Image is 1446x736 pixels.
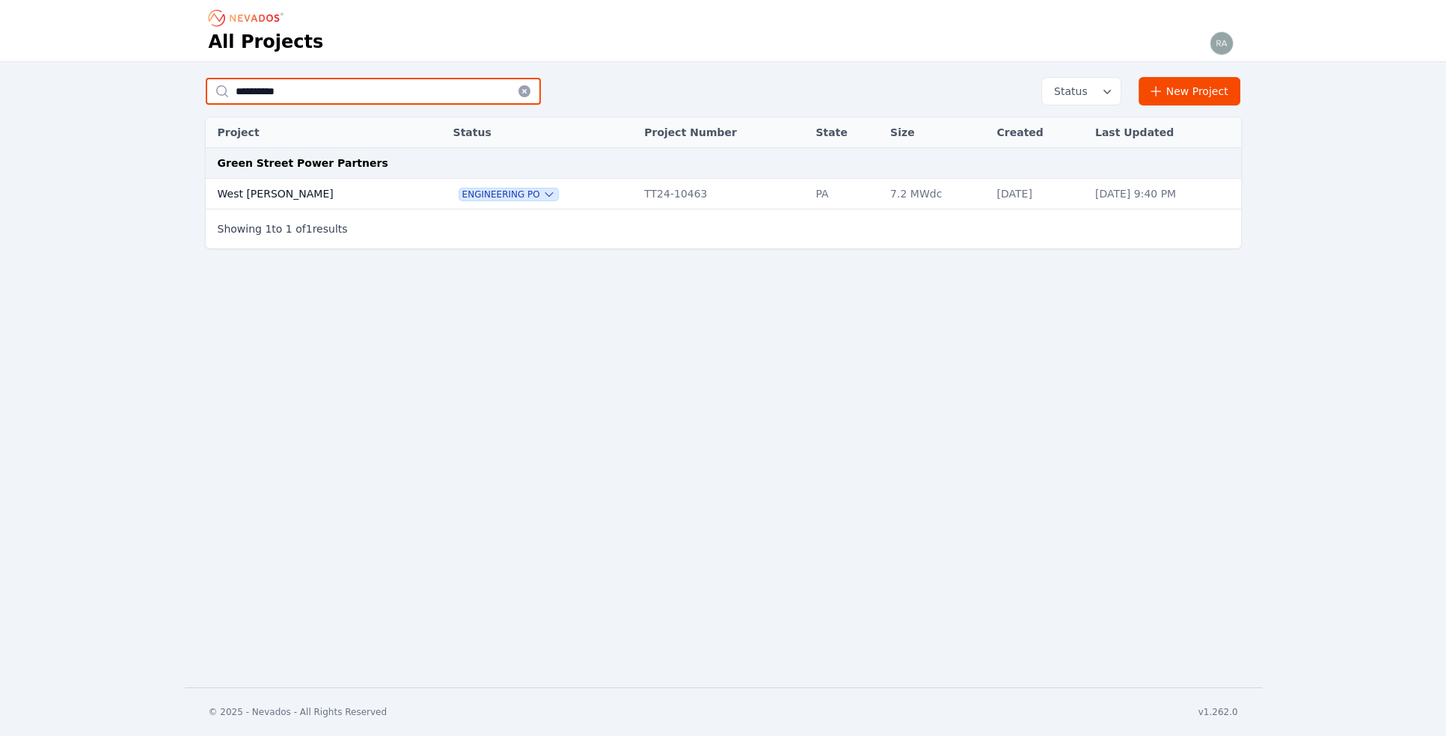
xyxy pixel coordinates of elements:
th: Size [883,117,989,148]
th: Project Number [637,117,808,148]
th: State [808,117,883,148]
th: Project [206,117,422,148]
td: [DATE] [989,179,1087,209]
img: raymond.aber@nevados.solar [1210,31,1234,55]
td: 7.2 MWdc [883,179,989,209]
td: Green Street Power Partners [206,148,1241,179]
button: Engineering PO [459,188,558,200]
h1: All Projects [209,30,324,54]
a: New Project [1139,77,1241,105]
span: 1 [306,223,313,235]
td: PA [808,179,883,209]
span: Status [1048,84,1088,99]
th: Created [989,117,1087,148]
td: TT24-10463 [637,179,808,209]
div: v1.262.0 [1198,706,1238,718]
span: 1 [286,223,292,235]
tr: West [PERSON_NAME]Engineering POTT24-10463PA7.2 MWdc[DATE][DATE] 9:40 PM [206,179,1241,209]
td: West [PERSON_NAME] [206,179,422,209]
td: [DATE] 9:40 PM [1088,179,1241,209]
button: Status [1042,78,1121,105]
p: Showing to of results [218,221,348,236]
nav: Breadcrumb [209,6,288,30]
th: Status [446,117,637,148]
div: © 2025 - Nevados - All Rights Reserved [209,706,387,718]
th: Last Updated [1088,117,1241,148]
span: 1 [265,223,272,235]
